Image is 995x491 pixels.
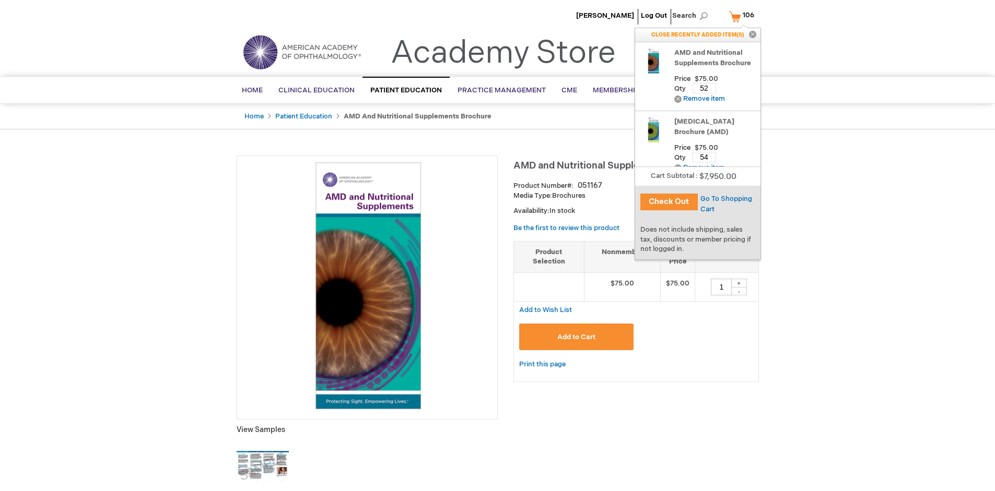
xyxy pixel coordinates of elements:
[557,333,595,341] span: Add to Cart
[640,194,698,210] button: Check Out
[513,191,552,200] strong: Media Type:
[674,75,690,83] span: Price
[593,86,640,94] span: Membership
[242,161,492,411] img: AMD and Nutritional Supplements Brochure
[344,112,491,121] strong: AMD and Nutritional Supplements Brochure
[275,112,332,121] a: Patient Education
[674,144,690,152] span: Price
[513,224,619,232] a: Be the first to review this product
[700,195,752,213] a: Go To Shopping Cart
[640,47,666,74] img: AMD and Nutritional Supplements Brochure
[370,86,442,94] span: Patient Education
[698,172,736,182] span: $7,950.00
[640,116,666,151] a: Age-Related Macular Degeneration Brochure (AMD)
[711,279,732,295] input: Qty
[519,358,566,371] a: Print this page
[519,305,572,314] a: Add to Wish List
[576,11,634,20] a: [PERSON_NAME]
[674,116,755,137] a: [MEDICAL_DATA] Brochure (AMD)
[727,7,761,26] a: 106
[549,207,575,215] span: In stock
[244,112,264,121] a: Home
[514,241,584,272] th: Product Selection
[584,272,661,301] td: $75.00
[674,47,755,68] a: AMD and Nutritional Supplements Brochure
[561,86,577,94] span: CME
[693,83,716,93] input: Qty
[672,5,712,26] span: Search
[584,241,661,272] th: Nonmember
[513,160,710,171] span: AMD and Nutritional Supplements Brochure
[519,324,634,350] button: Add to Cart
[391,34,616,72] a: Academy Store
[674,85,686,93] span: Qty
[674,95,725,103] a: Remove item
[743,11,754,19] span: 106
[513,182,573,190] strong: Product Number
[578,181,602,191] div: 051167
[731,287,747,295] div: -
[651,172,694,180] span: Cart Subtotal
[641,11,667,20] a: Log Out
[693,152,716,162] input: Qty
[242,86,263,94] span: Home
[695,73,726,86] span: Price
[695,144,718,152] span: $75.00
[731,279,747,288] div: +
[278,86,355,94] span: Clinical Education
[695,141,726,154] span: Price
[513,206,759,216] p: Availability:
[519,306,572,314] span: Add to Wish List
[674,164,725,172] a: Remove item
[635,220,760,259] div: Does not include shipping, sales tax, discounts or member pricing if not logged in.
[635,28,760,42] p: CLOSE RECENTLY ADDED ITEM(S)
[640,47,666,82] a: AMD and Nutritional Supplements Brochure
[458,86,546,94] span: Practice Management
[674,153,686,162] span: Qty
[695,75,718,83] span: $75.00
[640,116,666,142] img: Age-Related Macular Degeneration Brochure (AMD)
[237,425,498,435] p: View Samples
[513,191,759,201] p: Brochures
[661,272,695,301] td: $75.00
